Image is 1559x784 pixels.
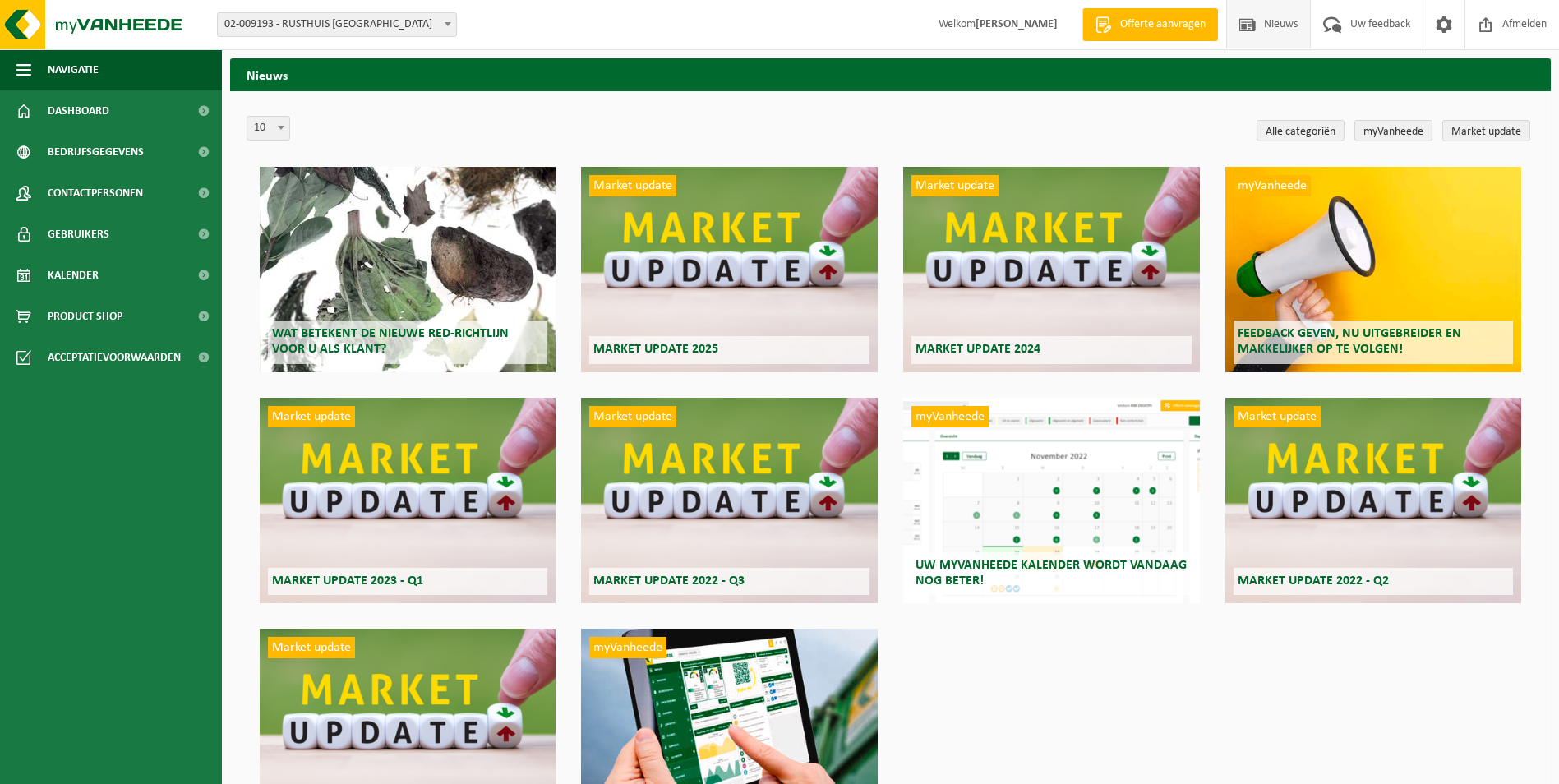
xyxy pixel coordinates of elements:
span: Market update [911,175,999,196]
span: myVanheede [589,637,666,658]
a: myVanheede Feedback geven, nu uitgebreider en makkelijker op te volgen! [1225,167,1521,372]
span: Market update [1234,406,1321,427]
span: Contactpersonen [48,173,143,214]
a: Market update Market update 2025 [581,167,877,372]
span: 02-009193 - RUSTHUIS ST JOZEF - KORTRIJK [218,13,456,36]
span: Dashboard [48,90,109,131]
span: Market update 2024 [916,343,1040,356]
a: Market update [1442,120,1530,141]
span: Uw myVanheede kalender wordt vandaag nog beter! [916,559,1187,588]
span: Wat betekent de nieuwe RED-richtlijn voor u als klant? [272,327,509,356]
span: Market update 2025 [593,343,718,356]
span: Gebruikers [48,214,109,255]
span: Kalender [48,255,99,296]
a: Alle categoriën [1257,120,1345,141]
a: myVanheede Uw myVanheede kalender wordt vandaag nog beter! [903,398,1199,603]
span: Feedback geven, nu uitgebreider en makkelijker op te volgen! [1238,327,1461,356]
span: Market update [589,406,676,427]
span: Market update 2022 - Q3 [593,574,745,588]
span: Bedrijfsgegevens [48,131,144,173]
a: Market update Market update 2022 - Q3 [581,398,877,603]
a: Market update Market update 2024 [903,167,1199,372]
span: Market update [589,175,676,196]
span: 02-009193 - RUSTHUIS ST JOZEF - KORTRIJK [217,12,457,37]
a: Market update Market update 2023 - Q1 [260,398,556,603]
span: Market update 2023 - Q1 [272,574,423,588]
h2: Nieuws [230,58,1551,90]
strong: [PERSON_NAME] [976,18,1058,30]
span: 10 [247,116,290,141]
span: Market update 2022 - Q2 [1238,574,1389,588]
a: Offerte aanvragen [1082,8,1218,41]
span: Product Shop [48,296,122,337]
span: 10 [247,117,289,140]
a: Wat betekent de nieuwe RED-richtlijn voor u als klant? [260,167,556,372]
span: myVanheede [911,406,989,427]
span: Market update [268,406,355,427]
span: Acceptatievoorwaarden [48,337,181,378]
span: myVanheede [1234,175,1311,196]
span: Market update [268,637,355,658]
a: Market update Market update 2022 - Q2 [1225,398,1521,603]
span: Navigatie [48,49,99,90]
span: Offerte aanvragen [1116,16,1210,33]
a: myVanheede [1354,120,1432,141]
